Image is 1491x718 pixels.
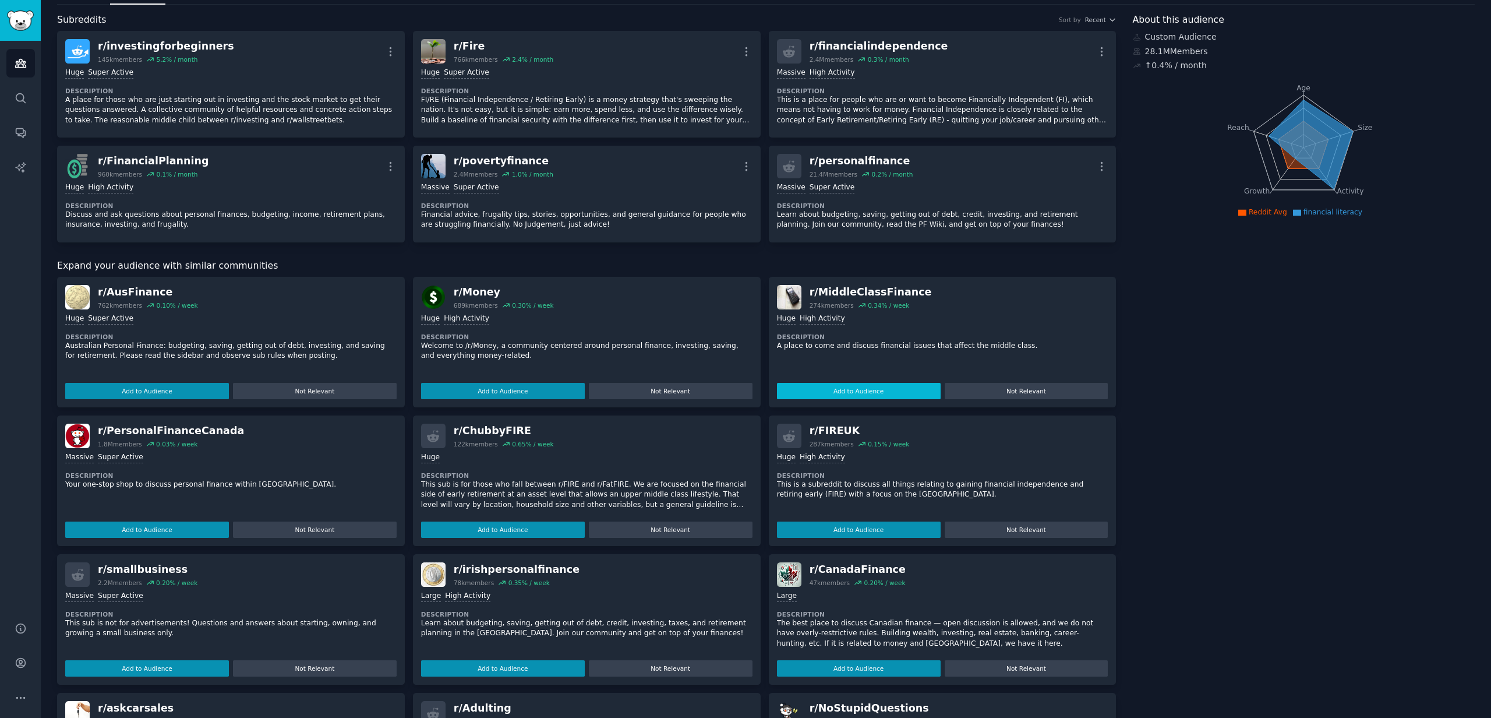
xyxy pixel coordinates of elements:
button: Recent [1085,16,1117,24]
div: 28.1M Members [1133,45,1475,58]
div: Huge [777,314,796,325]
div: 0.20 % / week [156,579,197,587]
p: Australian Personal Finance: budgeting, saving, getting out of debt, investing, and saving for re... [65,341,397,361]
div: r/ NoStupidQuestions [810,701,929,716]
dt: Description [421,610,752,618]
div: Super Active [98,452,143,463]
span: Recent [1085,16,1106,24]
p: A place to come and discuss financial issues that affect the middle class. [777,341,1108,351]
button: Add to Audience [421,660,585,677]
button: Add to Audience [777,522,941,538]
div: 0.30 % / week [512,301,553,309]
div: 0.10 % / week [156,301,197,309]
div: Huge [65,68,84,79]
div: r/ investingforbeginners [98,39,234,54]
img: povertyfinance [421,154,446,178]
div: 0.2 % / month [871,170,913,178]
div: r/ PersonalFinanceCanada [98,424,244,438]
div: r/ irishpersonalfinance [454,562,580,577]
span: financial literacy [1303,208,1362,216]
div: High Activity [88,182,133,193]
div: Huge [777,452,796,463]
button: Not Relevant [589,522,752,538]
div: r/ FIREUK [810,424,910,438]
div: 766k members [454,55,498,64]
dt: Description [65,87,397,95]
div: 287k members [810,440,854,448]
div: r/ ChubbyFIRE [454,424,554,438]
img: Money [421,285,446,309]
dt: Description [421,202,752,210]
div: Super Active [88,68,133,79]
a: investingforbeginnersr/investingforbeginners145kmembers5.2% / monthHugeSuper ActiveDescriptionA p... [57,31,405,138]
div: High Activity [800,314,845,325]
tspan: Activity [1337,187,1363,195]
div: 122k members [454,440,498,448]
p: This is a place for people who are or want to become Financially Independent (FI), which means no... [777,95,1108,126]
p: Welcome to /r/Money, a community centered around personal finance, investing, saving, and everyth... [421,341,752,361]
dt: Description [65,471,397,480]
button: Not Relevant [233,660,397,677]
button: Not Relevant [589,383,752,399]
div: r/ Fire [454,39,553,54]
tspan: Size [1358,123,1372,131]
div: r/ personalfinance [810,154,913,168]
dt: Description [421,333,752,341]
dt: Description [65,333,397,341]
div: 0.34 % / week [868,301,909,309]
button: Not Relevant [945,660,1108,677]
img: MiddleClassFinance [777,285,801,309]
div: Massive [65,591,94,602]
div: Large [777,591,797,602]
a: FinancialPlanningr/FinancialPlanning960kmembers0.1% / monthHugeHigh ActivityDescriptionDiscuss an... [57,146,405,242]
button: Not Relevant [589,660,752,677]
tspan: Age [1296,84,1310,92]
div: High Activity [800,452,845,463]
div: 2.4M members [454,170,498,178]
span: Reddit Avg [1249,208,1287,216]
div: Huge [65,182,84,193]
button: Add to Audience [421,383,585,399]
div: 274k members [810,301,854,309]
span: Expand your audience with similar communities [57,259,278,273]
button: Add to Audience [421,522,585,538]
dt: Description [777,333,1108,341]
div: 47k members [810,579,850,587]
p: Your one-stop shop to discuss personal finance within [GEOGRAPHIC_DATA]. [65,480,397,490]
dt: Description [421,471,752,480]
img: AusFinance [65,285,90,309]
div: Massive [777,68,805,79]
p: This sub is not for advertisements! Questions and answers about starting, owning, and growing a s... [65,618,397,639]
div: r/ askcarsales [98,701,198,716]
div: 960k members [98,170,142,178]
p: This is a subreddit to discuss all things relating to gaining financial independence and retiring... [777,480,1108,500]
img: investingforbeginners [65,39,90,64]
div: r/ Money [454,285,554,300]
div: r/ CanadaFinance [810,562,906,577]
img: irishpersonalfinance [421,562,446,587]
div: 0.03 % / week [156,440,197,448]
tspan: Growth [1244,187,1270,195]
div: Massive [65,452,94,463]
div: 21.4M members [810,170,857,178]
div: High Activity [810,68,855,79]
img: FinancialPlanning [65,154,90,178]
div: r/ MiddleClassFinance [810,285,932,300]
a: r/financialindependence2.4Mmembers0.3% / monthMassiveHigh ActivityDescriptionThis is a place for ... [769,31,1117,138]
div: r/ AusFinance [98,285,198,300]
button: Add to Audience [777,383,941,399]
div: Super Active [98,591,143,602]
button: Not Relevant [945,522,1108,538]
div: Huge [421,452,440,463]
div: Custom Audience [1133,31,1475,43]
p: The best place to discuss Canadian finance — open discussion is allowed, and we do not have overl... [777,618,1108,649]
div: Massive [777,182,805,193]
a: r/personalfinance21.4Mmembers0.2% / monthMassiveSuper ActiveDescriptionLearn about budgeting, sav... [769,146,1117,242]
div: 5.2 % / month [156,55,197,64]
button: Not Relevant [233,522,397,538]
p: Financial advice, frugality tips, stories, opportunities, and general guidance for people who are... [421,210,752,230]
div: 145k members [98,55,142,64]
div: Huge [421,68,440,79]
a: povertyfinancer/povertyfinance2.4Mmembers1.0% / monthMassiveSuper ActiveDescriptionFinancial advi... [413,146,761,242]
button: Add to Audience [777,660,941,677]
